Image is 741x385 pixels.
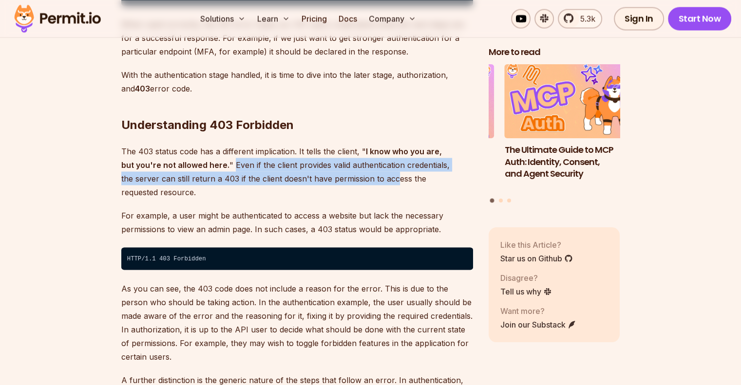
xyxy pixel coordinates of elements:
a: Join our Substack [500,319,576,330]
p: Want more? [500,305,576,317]
div: Posts [489,65,620,204]
button: Go to slide 2 [499,199,503,202]
p: The 403 status code has a different implication. It tells the client, " " Even if the client prov... [121,144,473,199]
a: Docs [335,9,361,28]
a: Tell us why [500,286,552,297]
span: 5.3k [574,13,595,24]
button: Solutions [196,9,249,28]
a: Start Now [668,7,732,30]
a: Star us on Github [500,253,573,264]
p: For example, a user might be authenticated to access a website but lack the necessary permissions... [121,208,473,236]
li: 3 of 3 [362,65,494,193]
p: As you can see, the 403 code does not include a reason for the error. This is due to the person w... [121,281,473,363]
img: Permit logo [10,2,105,35]
img: The Ultimate Guide to MCP Auth: Identity, Consent, and Agent Security [505,65,636,139]
p: When used correctly, the 401 error helps our API users understand what the next steps are for a s... [121,18,473,58]
button: Learn [253,9,294,28]
code: HTTP/1.1 403 Forbidden [121,247,473,270]
li: 1 of 3 [505,65,636,193]
p: With the authentication stage handled, it is time to dive into the later stage, authorization, an... [121,68,473,95]
h3: Human-in-the-Loop for AI Agents: Best Practices, Frameworks, Use Cases, and Demo [362,144,494,192]
a: Pricing [298,9,331,28]
h3: The Ultimate Guide to MCP Auth: Identity, Consent, and Agent Security [505,144,636,180]
button: Go to slide 1 [490,199,494,203]
a: The Ultimate Guide to MCP Auth: Identity, Consent, and Agent SecurityThe Ultimate Guide to MCP Au... [505,65,636,193]
p: Disagree? [500,272,552,284]
h2: Understanding 403 Forbidden [121,78,473,132]
a: 5.3k [558,9,602,28]
p: Like this Article? [500,239,573,251]
img: Human-in-the-Loop for AI Agents: Best Practices, Frameworks, Use Cases, and Demo [362,65,494,139]
button: Go to slide 3 [507,199,511,202]
button: Company [365,9,420,28]
h2: More to read [489,47,620,59]
strong: 403 [135,84,150,93]
a: Sign In [614,7,664,30]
